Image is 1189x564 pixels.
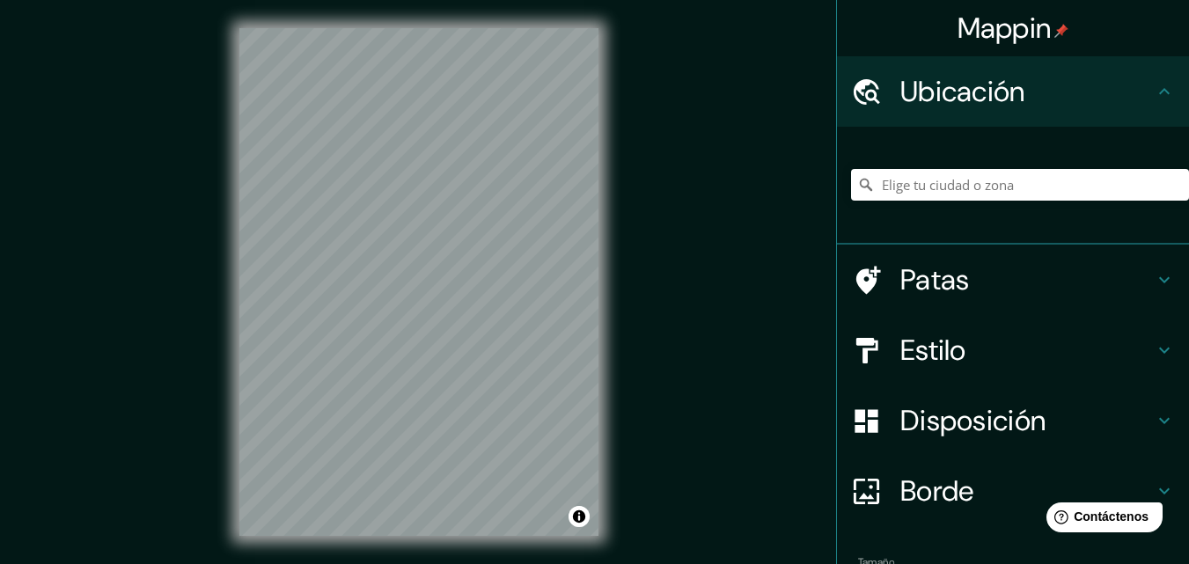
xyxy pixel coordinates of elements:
[900,73,1025,110] font: Ubicación
[900,332,966,369] font: Estilo
[900,261,970,298] font: Patas
[239,28,598,536] canvas: Mapa
[1032,495,1170,545] iframe: Lanzador de widgets de ayuda
[851,169,1189,201] input: Elige tu ciudad o zona
[569,506,590,527] button: Activar o desactivar atribución
[958,10,1052,47] font: Mappin
[1054,24,1068,38] img: pin-icon.png
[837,56,1189,127] div: Ubicación
[837,385,1189,456] div: Disposición
[837,456,1189,526] div: Borde
[900,472,974,509] font: Borde
[837,315,1189,385] div: Estilo
[900,402,1046,439] font: Disposición
[837,245,1189,315] div: Patas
